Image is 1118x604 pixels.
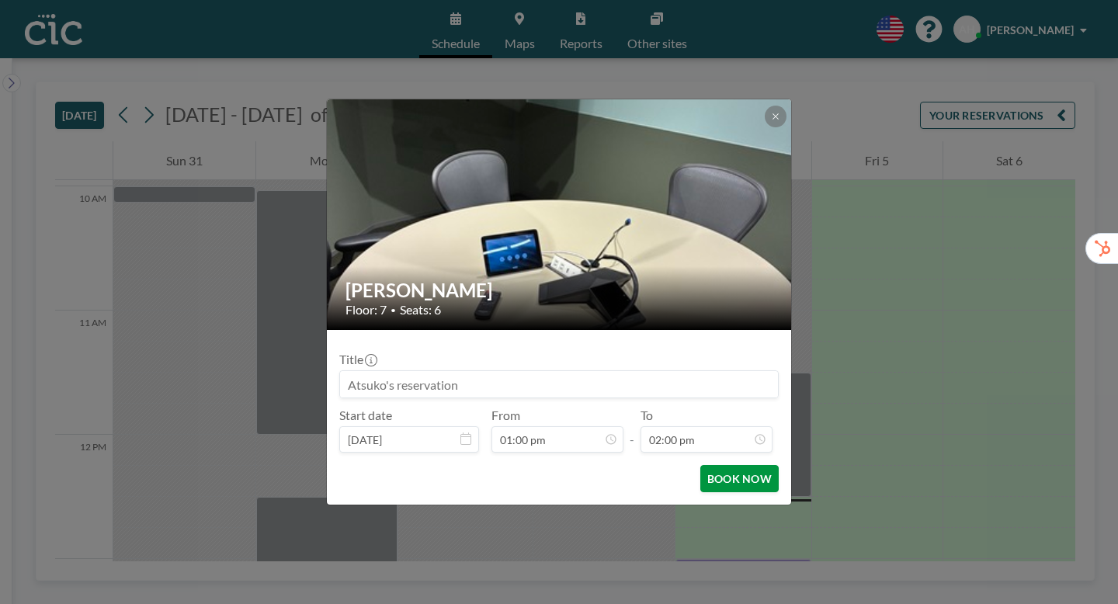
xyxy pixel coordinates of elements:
[700,465,779,492] button: BOOK NOW
[339,408,392,423] label: Start date
[641,408,653,423] label: To
[345,279,774,302] h2: [PERSON_NAME]
[491,408,520,423] label: From
[340,371,778,397] input: Atsuko's reservation
[630,413,634,447] span: -
[400,302,441,318] span: Seats: 6
[339,352,376,367] label: Title
[345,302,387,318] span: Floor: 7
[391,304,396,316] span: •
